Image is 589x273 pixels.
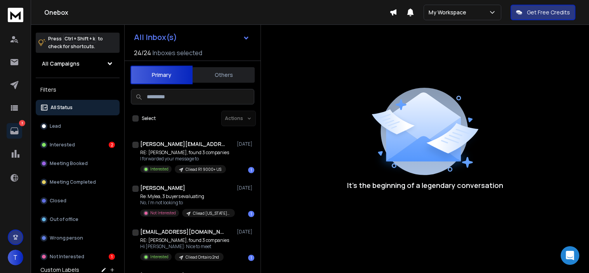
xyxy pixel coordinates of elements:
[150,254,169,260] p: Interested
[140,193,233,200] p: Re: Mylea, 3 buyers evaluating
[50,160,88,167] p: Meeting Booked
[140,150,229,156] p: RE: [PERSON_NAME], found 3 companies
[134,33,177,41] h1: All Inbox(s)
[128,30,256,45] button: All Inbox(s)
[140,200,233,206] p: No, I'm not looking to
[150,166,169,172] p: Interested
[527,9,570,16] p: Get Free Credits
[347,180,503,191] p: It’s the beginning of a legendary conversation
[140,237,229,243] p: RE: [PERSON_NAME], found 3 companies
[248,255,254,261] div: 1
[36,84,120,95] h3: Filters
[248,167,254,173] div: 1
[109,142,115,148] div: 2
[7,123,22,139] a: 3
[8,250,23,265] button: T
[186,254,219,260] p: Cliead Ontairo 2nd
[237,141,254,147] p: [DATE]
[36,174,120,190] button: Meeting Completed
[142,115,156,122] label: Select
[140,140,226,148] h1: [PERSON_NAME][EMAIL_ADDRESS][DOMAIN_NAME]
[186,167,221,172] p: Cliead R1 9000+ US
[50,216,78,223] p: Out of office
[36,230,120,246] button: Wrong person
[63,34,96,43] span: Ctrl + Shift + k
[50,179,96,185] p: Meeting Completed
[48,35,103,50] p: Press to check for shortcuts.
[36,249,120,264] button: Not Interested1
[140,156,229,162] p: I forwarded your message to
[248,211,254,217] div: 1
[153,48,202,57] h3: Inboxes selected
[511,5,575,20] button: Get Free Credits
[36,56,120,71] button: All Campaigns
[19,120,25,126] p: 3
[134,48,151,57] span: 24 / 24
[42,60,80,68] h1: All Campaigns
[36,118,120,134] button: Lead
[237,185,254,191] p: [DATE]
[140,228,226,236] h1: [EMAIL_ADDRESS][DOMAIN_NAME]
[36,137,120,153] button: Interested2
[50,104,73,111] p: All Status
[50,254,84,260] p: Not Interested
[36,156,120,171] button: Meeting Booked
[561,246,579,265] div: Open Intercom Messenger
[429,9,469,16] p: My Workspace
[193,66,255,83] button: Others
[140,184,185,192] h1: [PERSON_NAME]
[193,210,230,216] p: Cliead [US_STATE]/ [GEOGRAPHIC_DATA] [GEOGRAPHIC_DATA]
[50,235,83,241] p: Wrong person
[8,8,23,22] img: logo
[109,254,115,260] div: 1
[150,210,176,216] p: Not Interested
[140,243,229,250] p: Hi [PERSON_NAME]: Nice to meet
[36,100,120,115] button: All Status
[50,123,61,129] p: Lead
[44,8,389,17] h1: Onebox
[237,229,254,235] p: [DATE]
[130,66,193,84] button: Primary
[50,198,66,204] p: Closed
[50,142,75,148] p: Interested
[36,193,120,209] button: Closed
[36,212,120,227] button: Out of office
